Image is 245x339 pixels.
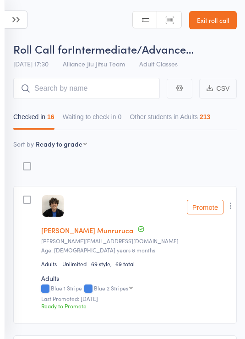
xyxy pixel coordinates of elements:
img: image1738720003.png [42,195,64,217]
span: Alliance Jiu Jitsu Team [63,59,125,68]
div: 0 [118,113,122,120]
span: Roll Call for [13,41,72,56]
span: 69 style [91,260,115,268]
div: Ready to grade [36,139,82,148]
input: Search by name [13,78,160,99]
span: [DATE] 17:30 [13,59,49,68]
small: Last Promoted: [DATE] [41,295,230,302]
button: Promote [187,200,223,214]
label: Sort by [13,139,34,148]
small: ricardo.munduruca@gmail.com [41,238,230,244]
div: Ready to Promote [41,302,230,310]
span: 69 total [115,260,135,268]
div: 16 [47,113,54,120]
a: Exit roll call [189,11,237,29]
button: Other students in Adults213 [130,109,210,130]
span: Age: [DEMOGRAPHIC_DATA] years 8 months [41,246,155,254]
button: Checked in16 [13,109,54,130]
a: [PERSON_NAME] Munruruca [41,225,133,235]
span: Adult Classes [139,59,178,68]
div: Adults - Unlimited [41,260,87,268]
div: Blue 1 Stripe [41,285,230,293]
span: Intermediate/Advance… [72,41,194,56]
div: Blue 2 Stripes [94,285,128,291]
button: CSV [199,79,237,98]
div: 213 [200,113,210,120]
div: Adults [41,273,230,283]
button: Waiting to check in0 [63,109,122,130]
